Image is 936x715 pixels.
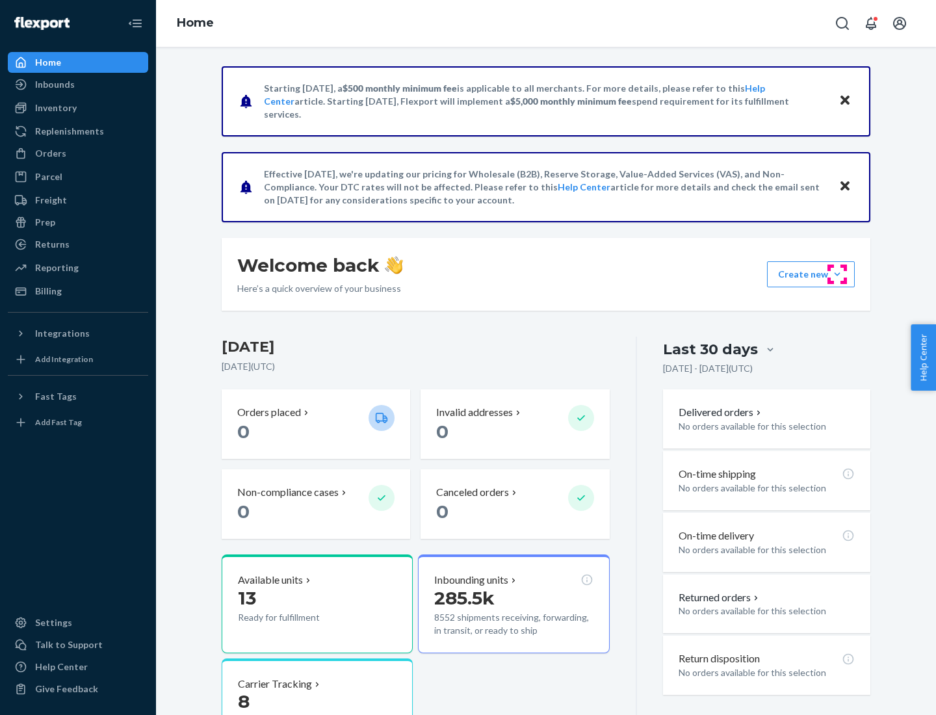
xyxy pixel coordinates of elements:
[35,327,90,340] div: Integrations
[343,83,457,94] span: $500 monthly minimum fee
[238,611,358,624] p: Ready for fulfillment
[421,389,609,459] button: Invalid addresses 0
[237,421,250,443] span: 0
[264,168,826,207] p: Effective [DATE], we're updating our pricing for Wholesale (B2B), Reserve Storage, Value-Added Se...
[222,389,410,459] button: Orders placed 0
[663,362,753,375] p: [DATE] - [DATE] ( UTC )
[35,354,93,365] div: Add Integration
[679,467,756,482] p: On-time shipping
[510,96,632,107] span: $5,000 monthly minimum fee
[35,390,77,403] div: Fast Tags
[8,679,148,699] button: Give Feedback
[264,82,826,121] p: Starting [DATE], a is applicable to all merchants. For more details, please refer to this article...
[8,634,148,655] a: Talk to Support
[14,17,70,30] img: Flexport logo
[35,194,67,207] div: Freight
[436,500,448,523] span: 0
[911,324,936,391] button: Help Center
[8,97,148,118] a: Inventory
[35,216,55,229] div: Prep
[35,78,75,91] div: Inbounds
[238,690,250,712] span: 8
[222,469,410,539] button: Non-compliance cases 0
[679,604,855,617] p: No orders available for this selection
[35,238,70,251] div: Returns
[837,177,853,196] button: Close
[238,573,303,588] p: Available units
[35,285,62,298] div: Billing
[767,261,855,287] button: Create new
[8,656,148,677] a: Help Center
[679,482,855,495] p: No orders available for this selection
[434,587,495,609] span: 285.5k
[237,405,301,420] p: Orders placed
[8,212,148,233] a: Prep
[679,543,855,556] p: No orders available for this selection
[8,412,148,433] a: Add Fast Tag
[8,234,148,255] a: Returns
[8,257,148,278] a: Reporting
[35,616,72,629] div: Settings
[558,181,610,192] a: Help Center
[8,143,148,164] a: Orders
[222,554,413,653] button: Available units13Ready for fulfillment
[8,52,148,73] a: Home
[237,253,403,277] h1: Welcome back
[35,682,98,695] div: Give Feedback
[35,261,79,274] div: Reporting
[837,92,853,110] button: Close
[679,420,855,433] p: No orders available for this selection
[8,281,148,302] a: Billing
[421,469,609,539] button: Canceled orders 0
[434,611,593,637] p: 8552 shipments receiving, forwarding, in transit, or ready to ship
[238,587,256,609] span: 13
[436,405,513,420] p: Invalid addresses
[887,10,913,36] button: Open account menu
[238,677,312,692] p: Carrier Tracking
[679,590,761,605] button: Returned orders
[166,5,224,42] ol: breadcrumbs
[436,421,448,443] span: 0
[237,500,250,523] span: 0
[385,256,403,274] img: hand-wave emoji
[35,417,82,428] div: Add Fast Tag
[35,56,61,69] div: Home
[8,121,148,142] a: Replenishments
[35,638,103,651] div: Talk to Support
[858,10,884,36] button: Open notifications
[237,282,403,295] p: Here’s a quick overview of your business
[8,323,148,344] button: Integrations
[679,528,754,543] p: On-time delivery
[35,101,77,114] div: Inventory
[237,485,339,500] p: Non-compliance cases
[222,337,610,357] h3: [DATE]
[8,349,148,370] a: Add Integration
[829,10,855,36] button: Open Search Box
[8,612,148,633] a: Settings
[8,166,148,187] a: Parcel
[679,651,760,666] p: Return disposition
[418,554,609,653] button: Inbounding units285.5k8552 shipments receiving, forwarding, in transit, or ready to ship
[222,360,610,373] p: [DATE] ( UTC )
[8,74,148,95] a: Inbounds
[35,170,62,183] div: Parcel
[35,125,104,138] div: Replenishments
[8,190,148,211] a: Freight
[663,339,758,359] div: Last 30 days
[8,386,148,407] button: Fast Tags
[679,405,764,420] button: Delivered orders
[177,16,214,30] a: Home
[436,485,509,500] p: Canceled orders
[35,660,88,673] div: Help Center
[35,147,66,160] div: Orders
[434,573,508,588] p: Inbounding units
[679,666,855,679] p: No orders available for this selection
[122,10,148,36] button: Close Navigation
